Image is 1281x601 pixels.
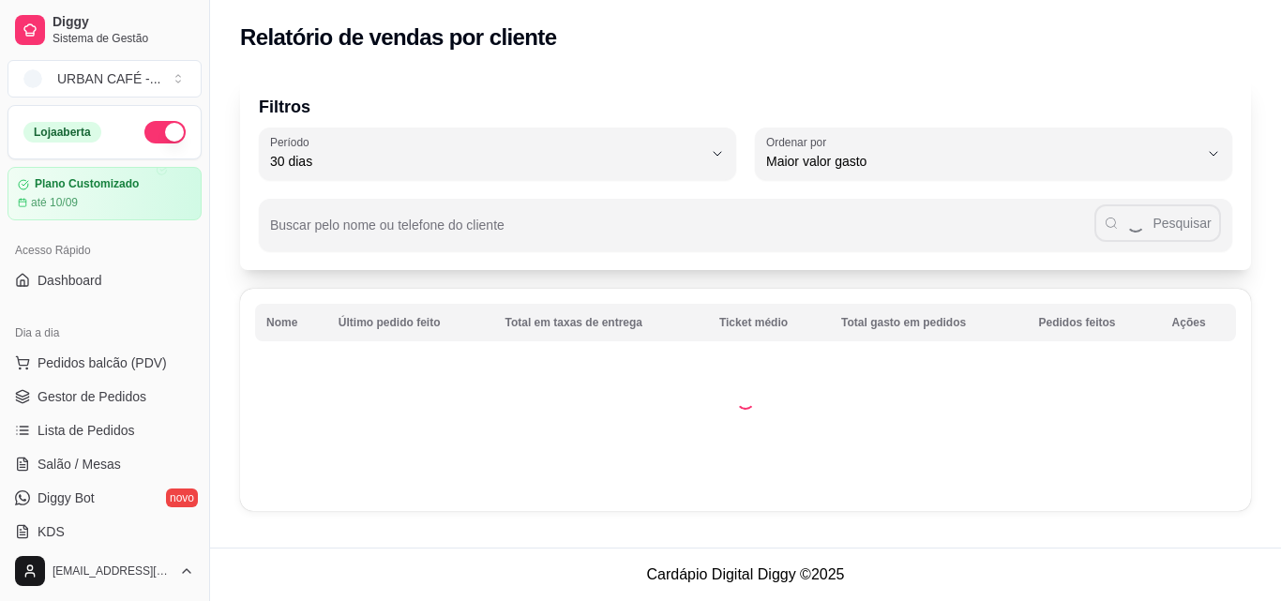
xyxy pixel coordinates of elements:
[766,152,1198,171] span: Maior valor gasto
[8,483,202,513] a: Diggy Botnovo
[8,60,202,98] button: Select a team
[8,235,202,265] div: Acesso Rápido
[38,387,146,406] span: Gestor de Pedidos
[53,563,172,578] span: [EMAIL_ADDRESS][DOMAIN_NAME]
[270,152,702,171] span: 30 dias
[766,134,833,150] label: Ordenar por
[144,121,186,143] button: Alterar Status
[38,353,167,372] span: Pedidos balcão (PDV)
[31,195,78,210] article: até 10/09
[8,348,202,378] button: Pedidos balcão (PDV)
[270,134,315,150] label: Período
[57,69,160,88] div: URBAN CAFÉ - ...
[38,522,65,541] span: KDS
[755,128,1232,180] button: Ordenar porMaior valor gasto
[259,128,736,180] button: Período30 dias
[210,548,1281,601] footer: Cardápio Digital Diggy © 2025
[38,421,135,440] span: Lista de Pedidos
[38,271,102,290] span: Dashboard
[35,177,139,191] article: Plano Customizado
[8,167,202,220] a: Plano Customizadoaté 10/09
[38,455,121,473] span: Salão / Mesas
[8,548,202,593] button: [EMAIL_ADDRESS][DOMAIN_NAME]
[270,223,1094,242] input: Buscar pelo nome ou telefone do cliente
[240,23,557,53] h2: Relatório de vendas por cliente
[53,31,194,46] span: Sistema de Gestão
[38,488,95,507] span: Diggy Bot
[8,449,202,479] a: Salão / Mesas
[259,94,1232,120] p: Filtros
[53,14,194,31] span: Diggy
[8,8,202,53] a: DiggySistema de Gestão
[23,122,101,143] div: Loja aberta
[8,265,202,295] a: Dashboard
[8,415,202,445] a: Lista de Pedidos
[8,382,202,412] a: Gestor de Pedidos
[8,318,202,348] div: Dia a dia
[736,391,755,410] div: Loading
[8,517,202,547] a: KDS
